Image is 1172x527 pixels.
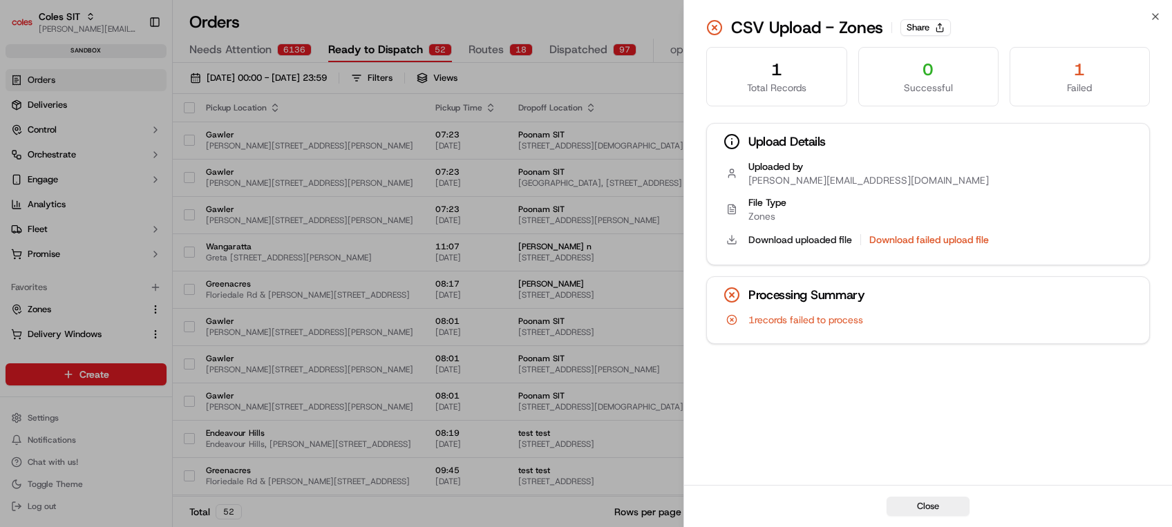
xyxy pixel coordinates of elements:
button: Download failed upload file [869,233,989,247]
input: Got a question? Start typing here... [36,89,249,104]
div: Uploaded by [748,160,989,173]
span: API Documentation [131,200,222,214]
div: 📗 [14,202,25,213]
div: Start new chat [47,132,227,146]
div: File Type [748,195,1133,209]
span: 1 records failed to process [748,313,863,327]
span: Knowledge Base [28,200,106,214]
button: Download uploaded file [748,233,852,247]
span: Pylon [138,234,167,245]
div: 1 [718,59,835,81]
button: Close [887,497,970,516]
div: Upload Details [707,124,1149,160]
div: Processing Summary [707,277,1149,313]
div: 1 [1021,59,1138,81]
a: Powered byPylon [97,233,167,245]
div: We're available if you need us! [47,146,175,157]
button: Start new chat [235,136,252,153]
div: Failed [1021,81,1138,95]
a: 💻API Documentation [111,195,227,220]
div: 0 [870,59,987,81]
div: Zones [748,209,1133,223]
div: Total Records [718,81,835,95]
img: Nash [14,14,41,41]
div: Successful [870,81,987,95]
div: [PERSON_NAME][EMAIL_ADDRESS][DOMAIN_NAME] [748,173,989,187]
div: 💻 [117,202,128,213]
p: Welcome 👋 [14,55,252,77]
img: 1736555255976-a54dd68f-1ca7-489b-9aae-adbdc363a1c4 [14,132,39,157]
button: Share [900,19,951,36]
a: 📗Knowledge Base [8,195,111,220]
div: CSV Upload - Zones [706,17,1150,39]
